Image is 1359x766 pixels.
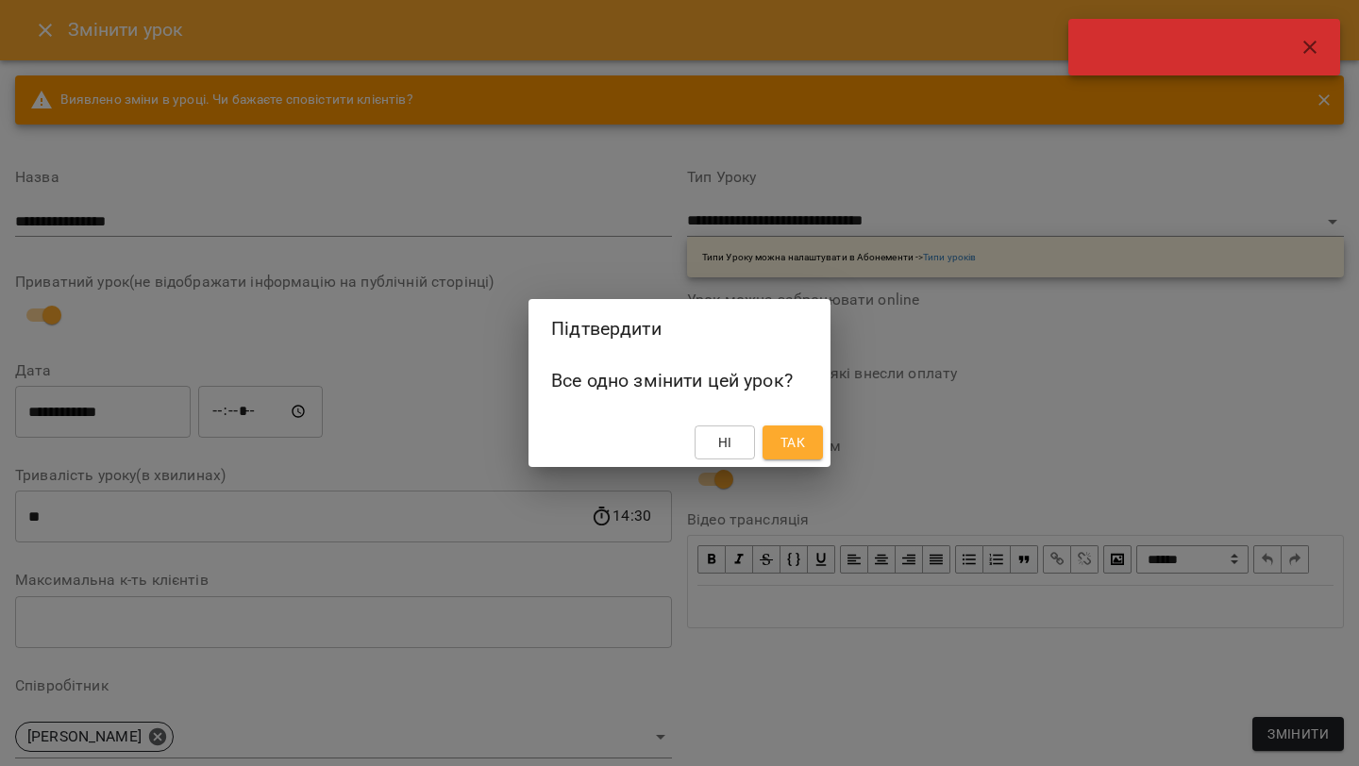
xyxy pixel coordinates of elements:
[780,431,805,454] span: Так
[551,314,808,343] h2: Підтвердити
[718,431,732,454] span: Ні
[695,425,755,459] button: Ні
[763,425,823,459] button: Так
[551,366,808,395] h6: Все одно змінити цей урок?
